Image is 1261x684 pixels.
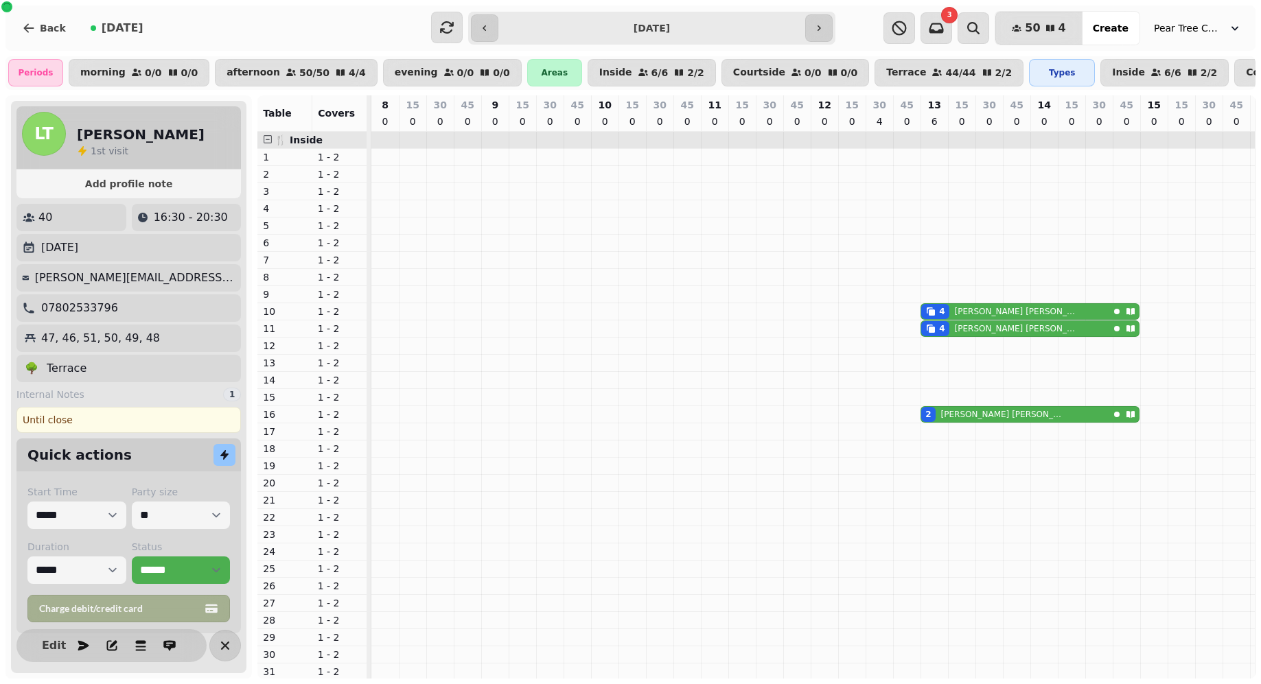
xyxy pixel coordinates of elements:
p: 1 - 2 [318,613,362,627]
p: 2 / 2 [995,68,1013,78]
p: 1 - 2 [318,562,362,576]
p: 1 - 2 [318,253,362,267]
p: 6 [929,115,940,128]
p: 15 [263,390,307,404]
div: 4 [939,306,945,317]
p: 1 - 2 [318,202,362,215]
div: Until close [16,407,241,433]
p: 15 [1175,98,1188,112]
p: 4 / 4 [349,68,366,78]
label: Status [132,540,231,554]
p: 1 - 2 [318,287,362,301]
p: 13 [928,98,941,112]
p: 3 [263,185,307,198]
p: 18 [263,442,307,456]
p: 0 / 0 [181,68,198,78]
p: 6 / 6 [1164,68,1181,78]
p: 1 - 2 [318,185,362,198]
p: 14 [263,373,307,387]
p: 30 [763,98,776,112]
p: 15 [516,98,529,112]
button: morning0/00/0 [69,59,209,86]
p: 0 [654,115,665,128]
p: 1 - 2 [318,305,362,318]
p: morning [80,67,126,78]
p: 0 [1011,115,1022,128]
p: afternoon [227,67,280,78]
p: 30 [983,98,996,112]
button: 504 [995,12,1082,45]
p: 0 [1039,115,1050,128]
p: 45 [571,98,584,112]
p: 44 / 44 [945,68,975,78]
p: 9 [263,287,307,301]
h2: Quick actions [27,445,132,464]
p: 🌳 [25,360,38,377]
p: 45 [791,98,804,112]
p: 45 [901,98,914,112]
div: 4 [939,323,945,334]
p: 1 - 2 [318,459,362,473]
p: 0 [819,115,830,128]
p: 24 [263,545,307,558]
div: Types [1029,59,1095,86]
p: 0 [380,115,391,128]
p: 15 [406,98,419,112]
p: 4 [874,115,885,128]
p: 16 [263,408,307,421]
p: 0 [709,115,720,128]
p: 0 [1066,115,1077,128]
p: 1 - 2 [318,528,362,541]
p: 8 [263,270,307,284]
p: 1 [263,150,307,164]
p: 45 [1010,98,1023,112]
p: 1 - 2 [318,579,362,593]
h2: [PERSON_NAME] [77,125,205,144]
p: 14 [1038,98,1051,112]
span: st [97,145,108,156]
button: Inside6/62/2 [588,59,716,86]
div: Periods [8,59,63,86]
p: [PERSON_NAME] [PERSON_NAME] [955,306,1080,317]
button: Inside6/62/2 [1100,59,1229,86]
p: 28 [263,613,307,627]
label: Party size [132,485,231,499]
span: 1 [91,145,97,156]
p: 0 [1176,115,1187,128]
p: 9 [491,98,498,112]
p: 0 [407,115,418,128]
span: Create [1093,23,1129,33]
p: 0 [901,115,912,128]
p: 0 [489,115,500,128]
div: 1 [223,388,241,401]
p: 15 [846,98,859,112]
label: Start Time [27,485,126,499]
button: Charge debit/credit card [27,595,230,622]
p: 27 [263,596,307,610]
p: 1 - 2 [318,648,362,661]
p: 0 [846,115,857,128]
p: 30 [434,98,447,112]
p: 21 [263,493,307,507]
button: evening0/00/0 [383,59,522,86]
button: Edit [41,632,68,659]
p: 29 [263,630,307,644]
p: 0 [682,115,693,128]
span: 50 [1025,23,1040,34]
p: 30 [653,98,667,112]
p: 1 - 2 [318,510,362,524]
p: 0 / 0 [805,68,822,78]
p: Inside [599,67,632,78]
p: 0 [764,115,775,128]
p: 0 [544,115,555,128]
p: visit [91,144,128,158]
p: 19 [263,459,307,473]
p: 7 [263,253,307,267]
div: Areas [527,59,582,86]
button: Back [11,12,77,45]
p: 45 [461,98,474,112]
p: Terrace [886,67,926,78]
button: Terrace44/442/2 [875,59,1023,86]
p: [PERSON_NAME] [PERSON_NAME] [955,323,1080,334]
p: 2 / 2 [1201,68,1218,78]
